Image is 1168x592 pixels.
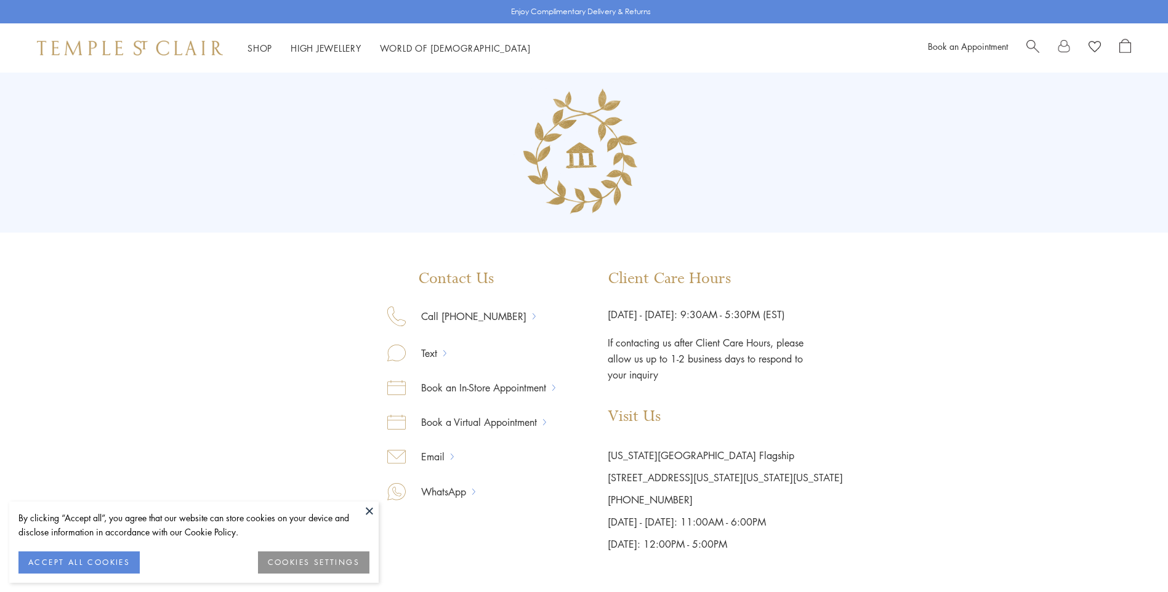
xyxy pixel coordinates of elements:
[509,78,659,228] img: Group_135.png
[406,449,451,465] a: Email
[608,511,843,533] p: [DATE] - [DATE]: 11:00AM - 6:00PM
[248,42,272,54] a: ShopShop
[608,270,843,288] p: Client Care Hours
[608,407,843,426] p: Visit Us
[387,270,555,288] p: Contact Us
[406,414,543,430] a: Book a Virtual Appointment
[608,306,843,322] p: [DATE] - [DATE]: 9:30AM - 5:30PM (EST)
[406,380,552,396] a: Book an In-Store Appointment
[406,484,472,500] a: WhatsApp
[608,493,693,506] a: [PHONE_NUMBER]
[608,322,805,383] p: If contacting us after Client Care Hours, please allow us up to 1-2 business days to respond to y...
[406,308,533,324] a: Call [PHONE_NUMBER]
[928,40,1008,52] a: Book an Appointment
[608,471,843,484] a: [STREET_ADDRESS][US_STATE][US_STATE][US_STATE]
[608,444,843,466] p: [US_STATE][GEOGRAPHIC_DATA] Flagship
[406,345,443,361] a: Text
[37,41,223,55] img: Temple St. Clair
[18,511,369,539] div: By clicking “Accept all”, you agree that our website can store cookies on your device and disclos...
[511,6,651,18] p: Enjoy Complimentary Delivery & Returns
[608,533,843,555] p: [DATE]: 12:00PM - 5:00PM
[248,41,531,56] nav: Main navigation
[258,551,369,574] button: COOKIES SETTINGS
[380,42,531,54] a: World of [DEMOGRAPHIC_DATA]World of [DEMOGRAPHIC_DATA]
[1026,39,1039,57] a: Search
[1089,39,1101,57] a: View Wishlist
[291,42,361,54] a: High JewelleryHigh Jewellery
[18,551,140,574] button: ACCEPT ALL COOKIES
[1119,39,1131,57] a: Open Shopping Bag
